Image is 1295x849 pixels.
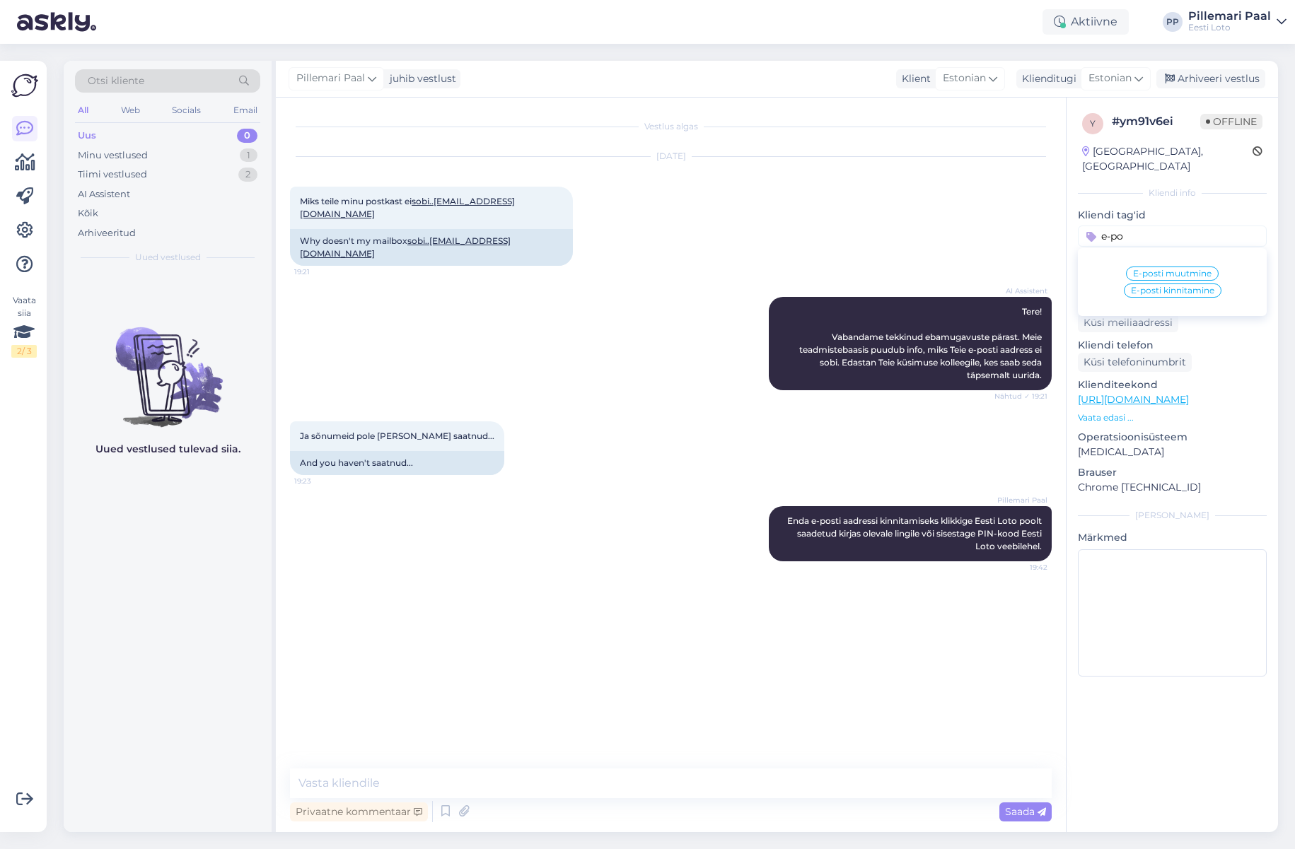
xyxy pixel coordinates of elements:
[78,129,96,143] div: Uus
[787,515,1044,551] span: Enda e-posti aadressi kinnitamiseks klikkige Eesti Loto poolt saadetud kirjas olevale lingile või...
[88,74,144,88] span: Otsi kliente
[118,101,143,119] div: Web
[290,120,1052,133] div: Vestlus algas
[1043,9,1129,35] div: Aktiivne
[64,302,272,429] img: No chats
[1016,71,1076,86] div: Klienditugi
[1078,208,1267,223] p: Kliendi tag'id
[95,442,240,457] p: Uued vestlused tulevad siia.
[1090,118,1096,129] span: y
[11,72,38,99] img: Askly Logo
[290,150,1052,163] div: [DATE]
[1078,430,1267,445] p: Operatsioonisüsteem
[1188,11,1271,22] div: Pillemari Paal
[896,71,931,86] div: Klient
[1078,480,1267,495] p: Chrome [TECHNICAL_ID]
[296,71,365,86] span: Pillemari Paal
[78,187,130,201] div: AI Assistent
[231,101,260,119] div: Email
[135,251,201,264] span: Uued vestlused
[1005,805,1046,818] span: Saada
[78,206,98,221] div: Kõik
[1163,12,1183,32] div: PP
[1078,338,1267,353] p: Kliendi telefon
[994,391,1047,402] span: Nähtud ✓ 19:21
[290,451,504,475] div: And you haven't saatnud...
[75,101,91,119] div: All
[11,294,37,358] div: Vaata siia
[1078,393,1189,406] a: [URL][DOMAIN_NAME]
[1078,465,1267,480] p: Brauser
[237,129,257,143] div: 0
[994,286,1047,296] span: AI Assistent
[1078,187,1267,199] div: Kliendi info
[384,71,456,86] div: juhib vestlust
[1188,22,1271,33] div: Eesti Loto
[1078,411,1267,424] p: Vaata edasi ...
[994,495,1047,505] span: Pillemari Paal
[240,148,257,163] div: 1
[300,431,494,441] span: Ja sõnumeid pole [PERSON_NAME] saatnud...
[169,101,204,119] div: Socials
[290,229,573,266] div: Why doesn't my mailbox
[78,148,148,163] div: Minu vestlused
[1112,113,1200,130] div: # ym91v6ei
[943,71,986,86] span: Estonian
[1082,144,1253,174] div: [GEOGRAPHIC_DATA], [GEOGRAPHIC_DATA]
[1133,269,1212,278] span: E-posti muutmine
[238,168,257,182] div: 2
[1078,226,1267,247] input: Lisa tag
[994,562,1047,573] span: 19:42
[300,196,515,219] span: Miks teile minu postkast ei
[1131,286,1214,295] span: E-posti kinnitamine
[1156,69,1265,88] div: Arhiveeri vestlus
[1078,313,1178,332] div: Küsi meiliaadressi
[294,267,347,277] span: 19:21
[78,168,147,182] div: Tiimi vestlused
[1078,509,1267,522] div: [PERSON_NAME]
[1078,377,1267,392] p: Klienditeekond
[1078,530,1267,545] p: Märkmed
[1088,71,1132,86] span: Estonian
[78,226,136,240] div: Arhiveeritud
[290,802,428,821] div: Privaatne kommentaar
[294,476,347,486] span: 19:23
[11,345,37,358] div: 2 / 3
[1188,11,1287,33] a: Pillemari PaalEesti Loto
[1078,445,1267,459] p: [MEDICAL_DATA]
[1078,353,1192,372] div: Küsi telefoninumbrit
[1200,114,1262,129] span: Offline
